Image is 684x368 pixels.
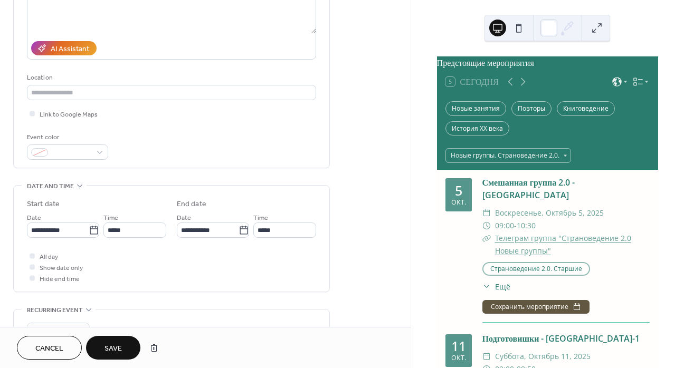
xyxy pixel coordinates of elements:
button: AI Assistant [31,41,97,55]
span: Save [104,343,122,354]
span: Date [27,212,41,224]
a: Подготовишки - [GEOGRAPHIC_DATA]-1 [482,333,640,344]
div: окт. [451,199,466,206]
span: All day [40,251,58,263]
div: Предстоящие мероприятия [437,56,658,69]
div: Повторы [511,101,552,116]
span: Time [103,212,118,224]
button: ​Ещё [482,281,510,292]
span: Recurring event [27,305,83,316]
span: - [514,219,517,232]
span: 09:00 [495,219,514,232]
div: ​ [482,207,491,219]
div: ​ [482,281,491,292]
span: Date and time [27,181,74,192]
div: Новые занятия [445,101,506,116]
span: Link to Google Maps [40,109,98,120]
span: Show date only [40,263,83,274]
span: Ещё [495,281,510,292]
span: Time [253,212,268,224]
div: Start date [27,199,60,210]
div: Event color [27,132,106,143]
span: суббота, октябрь 11, 2025 [495,350,591,363]
span: воскресенье, октябрь 5, 2025 [495,207,604,219]
div: End date [177,199,206,210]
button: Save [86,336,140,360]
div: ​ [482,350,491,363]
a: Телеграм группа "Страноведение 2.0 Новые группы" [495,233,631,256]
div: История XX века [445,121,509,136]
span: Date [177,212,191,224]
div: Location [27,72,314,83]
div: Книговедение [557,101,615,116]
div: ​ [482,219,491,232]
div: ​ [482,232,491,245]
a: Смешанная группа 2.0 - [GEOGRAPHIC_DATA] [482,177,575,201]
span: Do not repeat [31,325,71,337]
span: 10:30 [517,219,536,232]
button: Сохранить мероприятие [482,300,590,314]
div: 11 [451,340,466,353]
div: окт. [451,355,466,362]
div: AI Assistant [51,44,89,55]
span: Cancel [35,343,63,354]
span: Hide end time [40,274,80,285]
button: Cancel [17,336,82,360]
div: 5 [455,184,462,197]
